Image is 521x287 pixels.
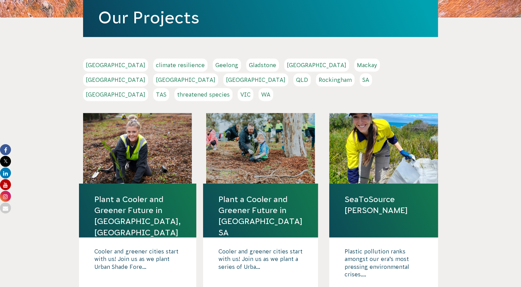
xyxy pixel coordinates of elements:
a: threatened species [174,88,232,101]
a: [GEOGRAPHIC_DATA] [83,88,148,101]
a: Mackay [354,59,380,72]
a: Our Projects [98,8,199,27]
a: climate resilience [153,59,208,72]
a: [GEOGRAPHIC_DATA] [284,59,349,72]
a: Gladstone [246,59,279,72]
a: Plant a Cooler and Greener Future in [GEOGRAPHIC_DATA] SA [218,194,303,238]
p: Plastic pollution ranks amongst our era’s most pressing environmental crises.... [345,248,423,282]
p: Cooler and greener cities start with us! Join us as we plant a series of Urba... [218,248,303,282]
a: WA [258,88,273,101]
a: [GEOGRAPHIC_DATA] [83,73,148,86]
a: VIC [238,88,253,101]
a: Plant a Cooler and Greener Future in [GEOGRAPHIC_DATA], [GEOGRAPHIC_DATA] [94,194,181,238]
a: Geelong [213,59,241,72]
a: Rockingham [316,73,355,86]
a: SA [360,73,372,86]
a: [GEOGRAPHIC_DATA] [153,73,218,86]
a: QLD [293,73,311,86]
p: Cooler and greener cities start with us! Join us as we plant Urban Shade Fore... [94,248,181,282]
a: TAS [153,88,169,101]
a: [GEOGRAPHIC_DATA] [83,59,148,72]
a: SeaToSource [PERSON_NAME] [345,194,423,216]
a: [GEOGRAPHIC_DATA] [223,73,288,86]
